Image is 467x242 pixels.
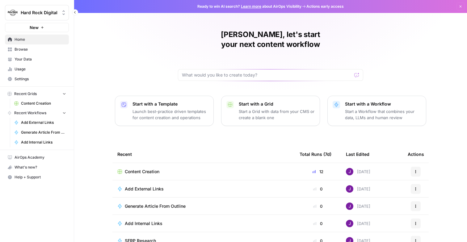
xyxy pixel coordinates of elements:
[5,54,69,64] a: Your Data
[15,76,66,82] span: Settings
[241,4,261,9] a: Learn more
[178,30,363,49] h1: [PERSON_NAME], let's start your next content workflow
[117,146,290,163] div: Recent
[7,7,18,18] img: Hard Rock Digital Logo
[346,146,369,163] div: Last Edited
[30,24,39,31] span: New
[21,120,66,125] span: Add External Links
[14,91,37,97] span: Recent Grids
[11,137,69,147] a: Add Internal Links
[117,186,290,192] a: Add External Links
[5,5,69,20] button: Workspace: Hard Rock Digital
[300,146,331,163] div: Total Runs (7d)
[133,101,208,107] p: Start with a Template
[11,98,69,108] a: Content Creation
[21,140,66,145] span: Add Internal Links
[300,203,336,209] div: 0
[345,101,421,107] p: Start with a Workflow
[117,169,290,175] a: Content Creation
[125,169,159,175] span: Content Creation
[346,202,353,210] img: nj1ssy6o3lyd6ijko0eoja4aphzn
[5,172,69,182] button: Help + Support
[11,127,69,137] a: Generate Article From Outline
[346,168,353,175] img: nj1ssy6o3lyd6ijko0eoja4aphzn
[221,96,320,126] button: Start with a GridStart a Grid with data from your CMS or create a blank one
[11,118,69,127] a: Add External Links
[133,108,208,121] p: Launch best-practice driven templates for content creation and operations
[182,72,352,78] input: What would you like to create today?
[5,35,69,44] a: Home
[125,203,186,209] span: Generate Article From Outline
[15,66,66,72] span: Usage
[408,146,424,163] div: Actions
[15,155,66,160] span: AirOps Academy
[346,185,353,193] img: nj1ssy6o3lyd6ijko0eoja4aphzn
[5,89,69,98] button: Recent Grids
[5,152,69,162] a: AirOps Academy
[115,96,214,126] button: Start with a TemplateLaunch best-practice driven templates for content creation and operations
[346,220,353,227] img: nj1ssy6o3lyd6ijko0eoja4aphzn
[346,202,370,210] div: [DATE]
[300,220,336,227] div: 0
[346,220,370,227] div: [DATE]
[5,44,69,54] a: Browse
[15,174,66,180] span: Help + Support
[117,220,290,227] a: Add Internal Links
[21,101,66,106] span: Content Creation
[346,185,370,193] div: [DATE]
[346,168,370,175] div: [DATE]
[5,74,69,84] a: Settings
[300,169,336,175] div: 12
[5,162,69,172] button: What's new?
[5,23,69,32] button: New
[21,130,66,135] span: Generate Article From Outline
[345,108,421,121] p: Start a Workflow that combines your data, LLMs and human review
[5,163,69,172] div: What's new?
[239,101,315,107] p: Start with a Grid
[15,56,66,62] span: Your Data
[5,64,69,74] a: Usage
[5,108,69,118] button: Recent Workflows
[125,186,164,192] span: Add External Links
[15,37,66,42] span: Home
[300,186,336,192] div: 0
[117,203,290,209] a: Generate Article From Outline
[327,96,426,126] button: Start with a WorkflowStart a Workflow that combines your data, LLMs and human review
[21,10,58,16] span: Hard Rock Digital
[14,110,46,116] span: Recent Workflows
[306,4,344,9] span: Actions early access
[125,220,162,227] span: Add Internal Links
[15,47,66,52] span: Browse
[239,108,315,121] p: Start a Grid with data from your CMS or create a blank one
[197,4,301,9] span: Ready to win AI search? about AirOps Visibility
